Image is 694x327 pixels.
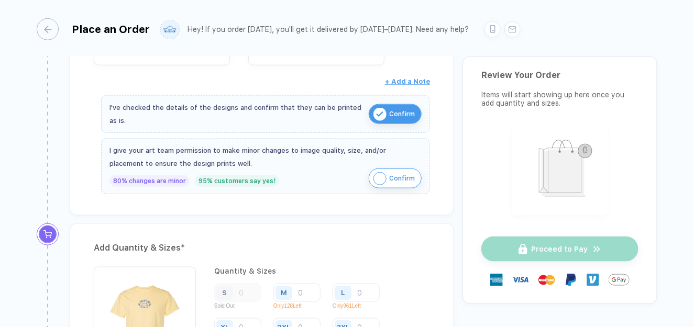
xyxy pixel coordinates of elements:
span: Confirm [389,106,415,122]
img: icon [373,108,387,121]
img: shopping_bag.png [517,133,603,209]
img: express [490,274,503,286]
div: Review Your Order [481,70,638,80]
img: visa [512,272,529,288]
p: Only 961 Left [333,303,388,309]
p: Only 128 Left [273,303,328,309]
img: Google Pay [609,269,630,290]
div: I've checked the details of the designs and confirm that they can be printed as is. [109,101,363,127]
img: icon [373,172,387,185]
div: 80% changes are minor [109,175,190,187]
div: M [281,289,287,297]
button: iconConfirm [369,104,422,124]
div: Place an Order [72,23,150,36]
div: Quantity & Sizes [214,267,430,275]
div: S [223,289,227,297]
span: Confirm [389,170,415,187]
div: L [342,289,345,297]
p: Sold Out [214,303,269,309]
button: + Add a Note [385,73,430,90]
div: I give your art team permission to make minor changes to image quality, size, and/or placement to... [109,144,422,170]
span: + Add a Note [385,77,430,85]
div: Items will start showing up here once you add quantity and sizes. [481,91,638,107]
img: Paypal [565,274,577,286]
div: Add Quantity & Sizes [94,240,430,256]
img: user profile [161,20,179,39]
img: master-card [538,272,555,288]
div: Hey! If you order [DATE], you'll get it delivered by [DATE]–[DATE]. Need any help? [188,25,469,34]
button: iconConfirm [369,168,422,188]
img: Venmo [587,274,599,286]
div: 95% customers say yes! [195,175,279,187]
